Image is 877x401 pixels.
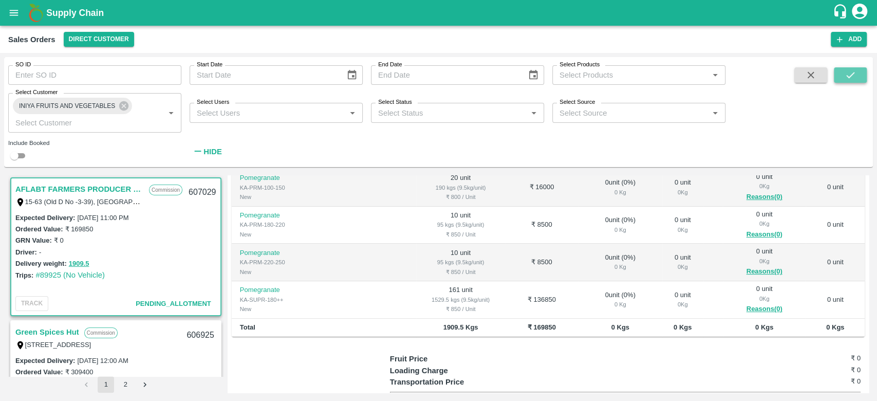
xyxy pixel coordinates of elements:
[708,106,722,120] button: Open
[8,65,181,85] input: Enter SO ID
[11,116,148,129] input: Select Customer
[505,281,579,319] td: ₹ 136850
[378,98,412,106] label: Select Status
[15,248,37,256] label: Driver:
[424,267,497,277] div: ₹ 850 / Unit
[64,32,134,47] button: Select DC
[670,290,695,309] div: 0 unit
[240,267,297,277] div: New
[98,376,114,393] button: page 1
[505,207,579,244] td: ₹ 8500
[190,143,225,160] button: Hide
[240,220,297,229] div: KA-PRM-180-220
[416,169,505,207] td: 20 unit
[782,353,861,363] h6: ₹ 0
[149,185,182,195] p: Commission
[587,225,654,234] div: 0 Kg
[555,106,705,119] input: Select Source
[731,266,798,278] button: Reasons(0)
[77,376,155,393] nav: pagination navigation
[8,138,181,148] div: Include Booked
[731,294,798,303] div: 0 Kg
[587,188,654,197] div: 0 Kg
[374,106,524,119] input: Select Status
[137,376,153,393] button: Go to next page
[240,211,297,221] p: Pomegranate
[240,183,297,192] div: KA-PRM-100-150
[342,65,362,85] button: Choose date
[424,220,497,229] div: 95 kgs (9.5kg/unit)
[524,65,543,85] button: Choose date
[670,225,695,234] div: 0 Kg
[731,191,798,203] button: Reasons(0)
[77,214,128,222] label: [DATE] 11:00 PM
[755,323,773,331] b: 0 Kgs
[39,248,41,256] label: -
[505,244,579,281] td: ₹ 8500
[731,210,798,241] div: 0 unit
[15,368,63,376] label: Ordered Value:
[371,65,519,85] input: End Date
[180,323,220,348] div: 606925
[587,300,654,309] div: 0 Kg
[197,61,222,69] label: Start Date
[587,262,654,271] div: 0 Kg
[35,271,105,279] a: #89925 (No Vehicle)
[832,4,850,22] div: customer-support
[15,225,63,233] label: Ordered Value:
[731,181,798,191] div: 0 Kg
[806,244,865,281] td: 0 unit
[806,207,865,244] td: 0 unit
[831,32,867,47] button: Add
[587,215,654,234] div: 0 unit ( 0 %)
[240,173,297,183] p: Pomegranate
[731,219,798,228] div: 0 Kg
[670,262,695,271] div: 0 Kg
[240,248,297,258] p: Pomegranate
[26,3,46,23] img: logo
[15,236,52,244] label: GRN Value:
[8,33,55,46] div: Sales Orders
[13,98,132,114] div: INIYA FRUITS AND VEGETABLES
[15,183,144,196] a: AFLABT FARMERS PRODUCER COMPANY LIMITED
[240,304,297,314] div: New
[443,323,478,331] b: 1909.5 Kgs
[559,98,595,106] label: Select Source
[416,244,505,281] td: 10 unit
[424,192,497,202] div: ₹ 800 / Unit
[731,229,798,241] button: Reasons(0)
[424,230,497,239] div: ₹ 850 / Unit
[240,323,255,331] b: Total
[240,295,297,304] div: KA-SUPR-180++
[15,214,75,222] label: Expected Delivery :
[826,323,844,331] b: 0 Kgs
[13,101,121,112] span: INIYA FRUITS AND VEGETABLES
[674,323,692,331] b: 0 Kgs
[587,253,654,272] div: 0 unit ( 0 %)
[587,290,654,309] div: 0 unit ( 0 %)
[806,281,865,319] td: 0 unit
[15,260,67,267] label: Delivery weight:
[203,148,221,156] strong: Hide
[15,88,58,97] label: Select Customer
[670,215,695,234] div: 0 unit
[136,300,211,307] span: Pending_Allotment
[424,183,497,192] div: 190 kgs (9.5kg/unit)
[587,178,654,197] div: 0 unit ( 0 %)
[46,8,104,18] b: Supply Chain
[182,180,222,205] div: 607029
[65,225,93,233] label: ₹ 169850
[54,236,64,244] label: ₹ 0
[346,106,359,120] button: Open
[731,284,798,315] div: 0 unit
[731,303,798,315] button: Reasons(0)
[25,197,565,206] label: 15-63 (Old D No -3-39), [GEOGRAPHIC_DATA], [GEOGRAPHIC_DATA]. , [GEOGRAPHIC_DATA] , [GEOGRAPHIC_D...
[65,368,93,376] label: ₹ 309400
[15,357,75,364] label: Expected Delivery :
[390,365,508,376] p: Loading Charge
[240,230,297,239] div: New
[782,376,861,387] h6: ₹ 0
[670,178,695,197] div: 0 unit
[708,68,722,82] button: Open
[782,365,861,375] h6: ₹ 0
